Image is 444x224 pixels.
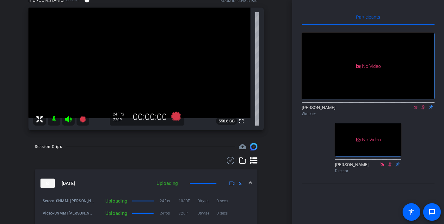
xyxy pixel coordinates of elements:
span: 0bytes [198,198,217,204]
span: Screen-SNMMI [PERSON_NAME]-SNMMI - 2025-[PERSON_NAME]-Chrome-2025-09-25-12-43-33-181-0 [43,198,95,204]
div: [PERSON_NAME] [302,104,435,117]
span: 2 [239,180,242,187]
span: 720P [179,210,198,216]
span: Destinations for your clips [239,143,246,150]
div: 24 [113,112,129,117]
span: [DATE] [62,180,75,187]
div: Uploading [95,210,130,216]
span: No Video [362,137,381,143]
span: 24fps [160,210,179,216]
div: Watcher [302,111,435,117]
mat-icon: fullscreen [237,117,245,125]
span: 1080P [179,198,198,204]
img: thumb-nail [40,179,55,188]
span: No Video [362,63,381,69]
span: 0 secs [217,210,236,216]
div: Session Clips [35,144,62,150]
span: FPS [117,112,124,116]
div: Uploading [95,198,130,204]
mat-icon: cloud_upload [239,143,246,150]
div: [PERSON_NAME] [335,162,401,174]
mat-icon: message [428,208,436,216]
div: Director [335,168,401,174]
span: 0 secs [217,198,236,204]
img: Session clips [250,143,257,150]
div: Uploading [153,180,181,187]
mat-icon: accessibility [408,208,415,216]
span: 558.6 GB [216,117,237,125]
div: 720P [113,117,129,122]
mat-expansion-panel-header: thumb-nail[DATE]Uploading2 [35,169,257,197]
span: 24fps [160,198,179,204]
div: 00:00:00 [129,112,171,122]
span: Participants [356,15,380,19]
span: 0bytes [198,210,217,216]
span: Video-SNMMI [PERSON_NAME]-SNMMI - 2025-[PERSON_NAME]-Chrome-2025-09-25-12-43-33-181-0 [43,210,95,216]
